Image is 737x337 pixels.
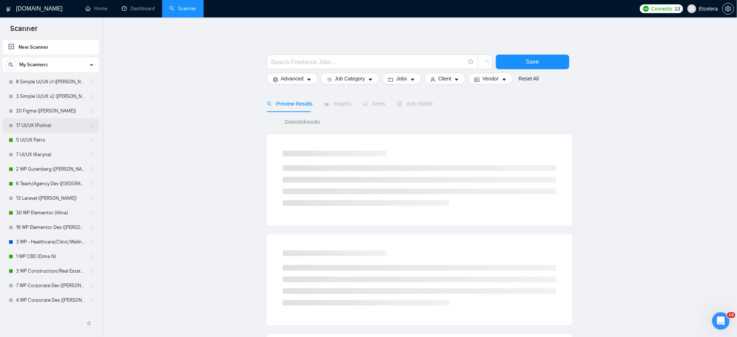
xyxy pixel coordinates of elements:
button: search [5,59,17,71]
span: info-circle [469,60,473,64]
button: settingAdvancedcaret-down [267,73,318,84]
span: Client [438,75,452,83]
span: area-chart [324,101,329,106]
span: holder [89,210,95,216]
a: 17 UI/UX (Polina) [16,118,85,133]
span: Scanner [4,23,43,39]
span: holder [89,108,95,114]
span: Insights [324,101,351,107]
a: 13 Laravel ([PERSON_NAME]) [16,191,85,206]
a: dashboardDashboard [122,5,155,12]
span: holder [89,79,95,85]
span: holder [89,239,95,245]
span: Job Category [335,75,365,83]
span: Advanced [281,75,304,83]
span: user [430,77,436,82]
span: caret-down [410,77,415,82]
button: folderJobscaret-down [382,73,421,84]
a: 4 WP Corporate Des ([PERSON_NAME]) [16,293,85,308]
span: Preview Results [267,101,313,107]
img: logo [6,3,11,15]
button: Save [496,55,569,69]
input: Search Freelance Jobs... [271,58,465,67]
span: notification [363,101,368,106]
a: 7 UI/UX (Karyna) [16,147,85,162]
a: 1 WP CBD (Dima N) [16,249,85,264]
a: 5 UI/UX Petro [16,133,85,147]
span: robot [397,101,402,106]
a: 7 WP E-commerce Development ([PERSON_NAME] B) [16,308,85,322]
a: Reset All [519,75,539,83]
span: Detected results [280,118,325,126]
span: 13 [675,5,680,13]
span: double-left [87,320,94,327]
span: Auto Bidder [397,101,433,107]
a: setting [722,6,734,12]
a: 3 WP Construction/Real Estate Website Development ([PERSON_NAME] B) [16,264,85,278]
img: upwork-logo.png [643,6,649,12]
a: homeHome [85,5,107,12]
a: searchScanner [169,5,196,12]
a: 20 Figma ([PERSON_NAME]) [16,104,85,118]
span: Save [526,57,539,66]
span: user [689,6,694,11]
span: holder [89,166,95,172]
a: 3 WP - Healthcare/Clinic/Wellness/Beauty (Dima N) [16,235,85,249]
span: holder [89,137,95,143]
span: holder [89,152,95,158]
a: New Scanner [8,40,93,55]
a: 30 WP Elementor (Alina) [16,206,85,220]
span: setting [273,77,278,82]
span: bars [327,77,332,82]
a: 2 WP Gutenberg ([PERSON_NAME] Br) [16,162,85,177]
span: Jobs [396,75,407,83]
span: caret-down [368,77,373,82]
span: holder [89,94,95,99]
button: barsJob Categorycaret-down [321,73,379,84]
a: 6 Team/Agency Dev ([GEOGRAPHIC_DATA]) [16,177,85,191]
span: 10 [727,312,736,318]
span: holder [89,254,95,259]
span: folder [388,77,393,82]
a: 3 Simple Ui/UX v2 ([PERSON_NAME]) [16,89,85,104]
span: search [267,101,272,106]
span: holder [89,225,95,230]
iframe: Intercom live chat [712,312,730,330]
span: holder [89,195,95,201]
span: holder [89,181,95,187]
span: holder [89,268,95,274]
a: 7 WP Corporate Dev ([PERSON_NAME] B) [16,278,85,293]
span: caret-down [307,77,312,82]
button: userClientcaret-down [424,73,466,84]
span: loading [482,60,489,66]
button: setting [722,3,734,15]
span: holder [89,297,95,303]
span: idcard [474,77,480,82]
span: Vendor [482,75,498,83]
span: Connects: [652,5,673,13]
a: 16 WP Elementor Des ([PERSON_NAME]) [16,220,85,235]
span: caret-down [454,77,459,82]
span: search [5,62,16,67]
span: caret-down [502,77,507,82]
span: holder [89,123,95,128]
a: 8 Simple Ui/UX v1 ([PERSON_NAME]) [16,75,85,89]
li: New Scanner [3,40,99,55]
span: My Scanners [19,58,48,72]
span: Alerts [363,101,385,107]
button: idcardVendorcaret-down [468,73,513,84]
span: holder [89,283,95,289]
